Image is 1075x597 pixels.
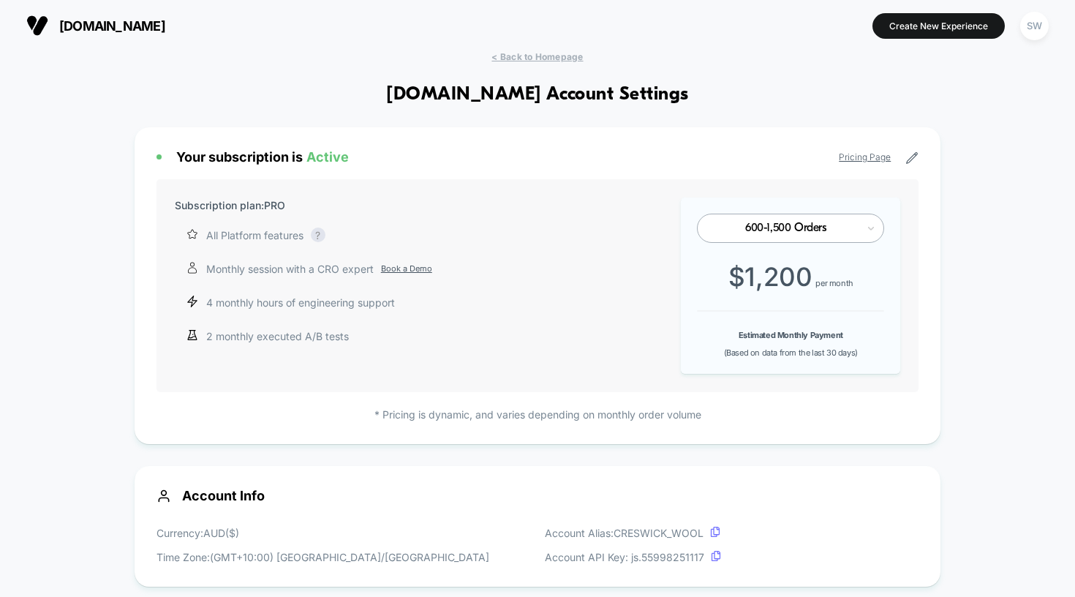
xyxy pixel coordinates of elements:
[381,263,432,275] a: Book a Demo
[839,151,891,162] a: Pricing Page
[175,198,285,213] p: Subscription plan: PRO
[311,228,325,242] div: ?
[206,228,303,243] p: All Platform features
[491,51,583,62] span: < Back to Homepage
[714,222,857,236] div: 600-1,500 Orders
[1016,11,1053,41] button: SW
[386,84,688,105] h1: [DOMAIN_NAME] Account Settings
[206,295,395,310] p: 4 monthly hours of engineering support
[306,149,349,165] span: Active
[26,15,48,37] img: Visually logo
[156,525,489,541] p: Currency: AUD ( $ )
[739,330,843,340] b: Estimated Monthly Payment
[156,488,919,503] span: Account Info
[59,18,165,34] span: [DOMAIN_NAME]
[728,261,812,292] span: $ 1,200
[872,13,1005,39] button: Create New Experience
[156,407,919,422] p: * Pricing is dynamic, and varies depending on monthly order volume
[156,549,489,565] p: Time Zone: (GMT+10:00) [GEOGRAPHIC_DATA]/[GEOGRAPHIC_DATA]
[206,328,349,344] p: 2 monthly executed A/B tests
[724,348,858,358] span: (Based on data from the last 30 days)
[176,149,349,165] span: Your subscription is
[206,261,432,277] p: Monthly session with a CRO expert
[545,549,721,565] p: Account API Key: js. 55998251117
[1020,12,1049,40] div: SW
[22,14,170,37] button: [DOMAIN_NAME]
[815,278,853,288] span: per month
[545,525,721,541] p: Account Alias: CRESWICK_WOOL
